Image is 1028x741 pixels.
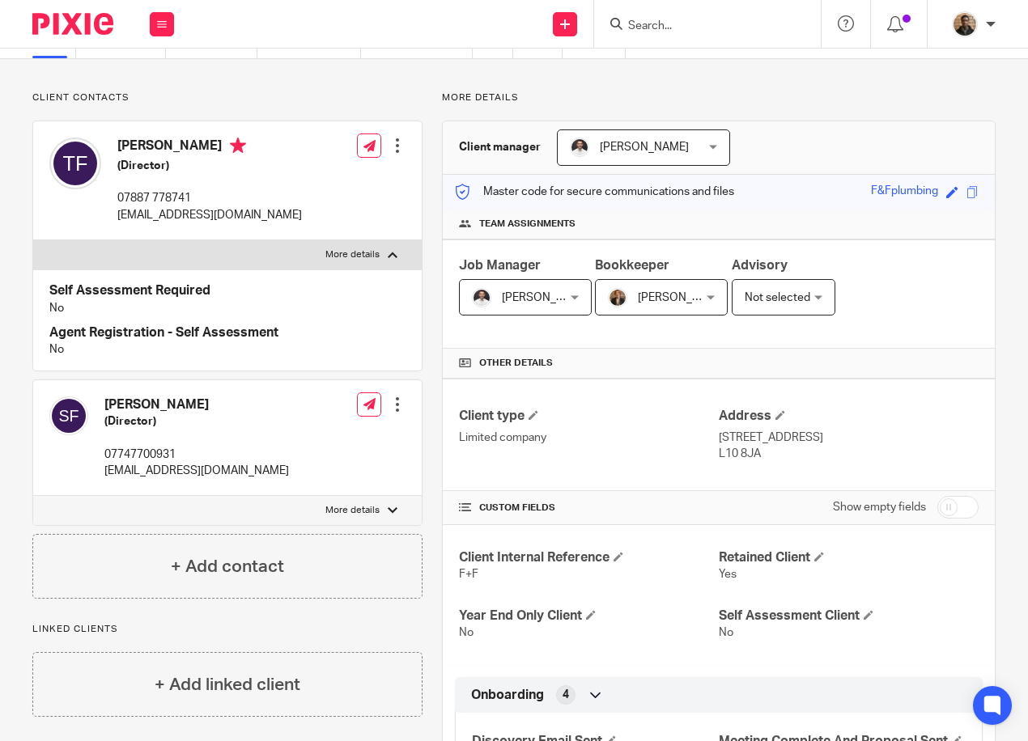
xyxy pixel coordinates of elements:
h4: Client type [459,408,719,425]
p: Master code for secure communications and files [455,184,734,200]
img: WhatsApp%20Image%202025-04-23%20at%2010.20.30_16e186ec.jpg [608,288,627,307]
p: More details [442,91,996,104]
h4: [PERSON_NAME] [104,396,289,413]
p: Limited company [459,430,719,446]
label: Show empty fields [833,499,926,515]
span: Not selected [745,292,810,303]
p: [EMAIL_ADDRESS][DOMAIN_NAME] [117,207,302,223]
img: WhatsApp%20Image%202025-04-23%20.jpg [952,11,978,37]
span: No [719,627,733,638]
input: Search [627,19,772,34]
span: F+F [459,569,478,580]
span: Bookkeeper [595,259,669,272]
span: Onboarding [471,687,544,704]
i: Primary [230,138,246,154]
h4: Self Assessment Required [49,282,406,299]
h4: Client Internal Reference [459,549,719,566]
p: L10 8JA [719,446,979,462]
span: [PERSON_NAME] [502,292,591,303]
span: Team assignments [479,218,576,231]
span: Job Manager [459,259,541,272]
p: Client contacts [32,91,423,104]
p: No [49,300,406,316]
p: Linked clients [32,623,423,636]
span: [PERSON_NAME] [638,292,727,303]
p: [EMAIL_ADDRESS][DOMAIN_NAME] [104,463,289,479]
span: 4 [563,687,569,703]
h4: + Add linked client [155,672,300,697]
h4: Retained Client [719,549,979,566]
h4: Agent Registration - Self Assessment [49,324,406,341]
p: More details [325,504,380,517]
h3: Client manager [459,139,541,155]
p: 07887 778741 [117,190,302,206]
img: svg%3E [49,396,88,435]
div: F&Fplumbing [871,183,938,201]
p: No [49,341,406,358]
span: Other details [479,357,553,370]
h4: Address [719,408,979,425]
h4: [PERSON_NAME] [117,138,302,158]
img: svg%3E [49,138,101,189]
span: [PERSON_NAME] [600,142,689,153]
h4: CUSTOM FIELDS [459,502,719,514]
span: No [459,627,474,638]
span: Advisory [732,259,788,272]
h5: (Director) [117,158,302,174]
p: More details [325,248,380,261]
h4: + Add contact [171,554,284,579]
h4: Year End Only Client [459,608,719,625]
h4: Self Assessment Client [719,608,979,625]
p: [STREET_ADDRESS] [719,430,979,446]
h5: (Director) [104,413,289,430]
img: Pixie [32,13,113,35]
img: dom%20slack.jpg [570,138,589,157]
img: dom%20slack.jpg [472,288,491,307]
p: 07747700931 [104,447,289,463]
span: Yes [719,569,737,580]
